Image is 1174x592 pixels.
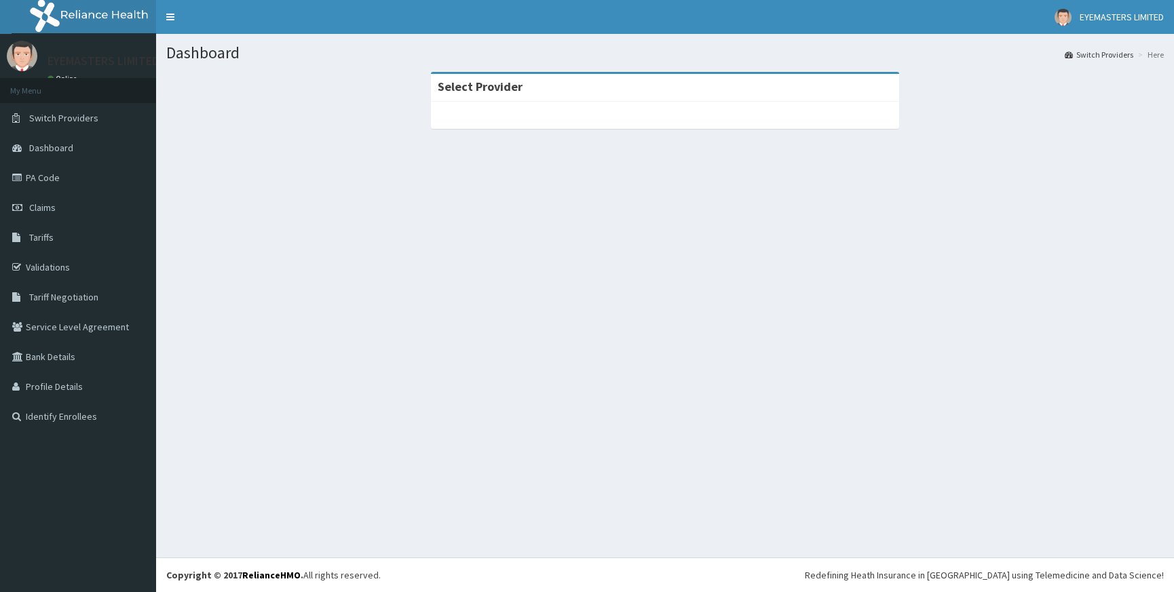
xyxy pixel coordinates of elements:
strong: Copyright © 2017 . [166,569,303,581]
p: EYEMASTERS LIMITED [48,55,159,67]
span: Tariffs [29,231,54,243]
div: Redefining Heath Insurance in [GEOGRAPHIC_DATA] using Telemedicine and Data Science! [805,568,1164,582]
li: Here [1135,49,1164,60]
strong: Select Provider [438,79,523,94]
span: Dashboard [29,142,73,154]
img: User Image [7,41,37,71]
h1: Dashboard [166,44,1164,62]
footer: All rights reserved. [156,557,1174,592]
a: RelianceHMO [242,569,301,581]
img: User Image [1055,9,1072,26]
span: Switch Providers [29,112,98,124]
span: EYEMASTERS LIMITED [1080,11,1164,23]
span: Tariff Negotiation [29,291,98,303]
a: Online [48,74,80,83]
span: Claims [29,201,56,214]
a: Switch Providers [1065,49,1133,60]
